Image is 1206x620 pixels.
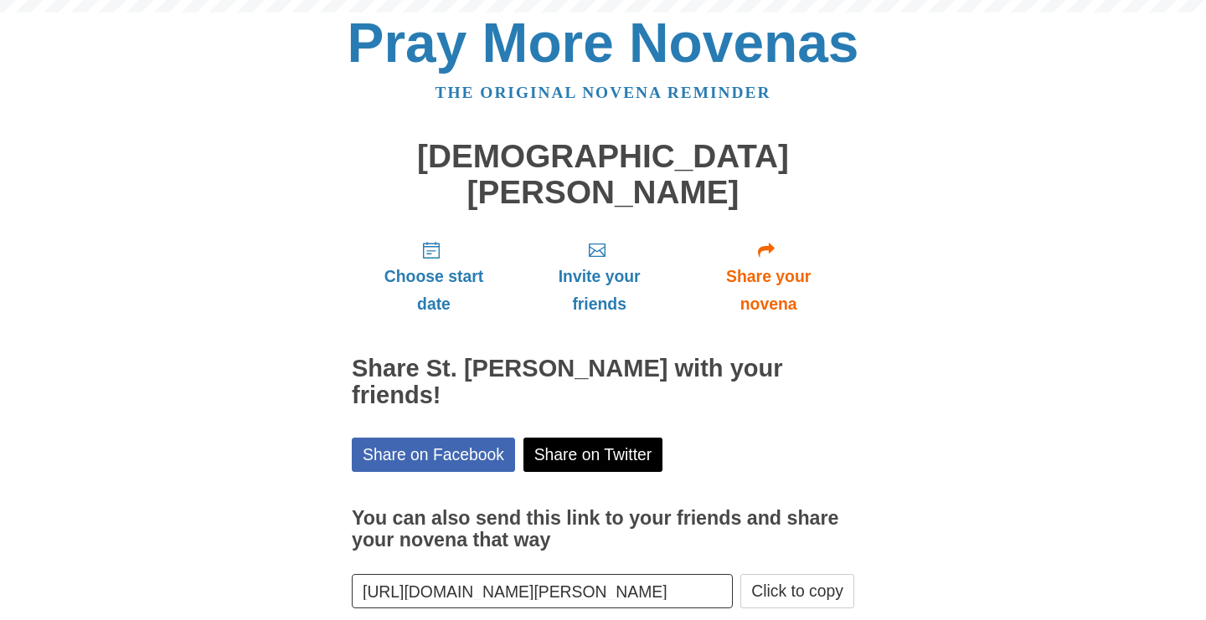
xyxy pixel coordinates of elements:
a: Pray More Novenas [348,12,859,74]
button: Click to copy [740,574,854,608]
span: Invite your friends [533,263,666,318]
a: The original novena reminder [435,84,771,101]
span: Choose start date [368,263,499,318]
h1: [DEMOGRAPHIC_DATA][PERSON_NAME] [352,139,854,210]
a: Share on Facebook [352,438,515,472]
a: Share your novena [683,227,854,326]
h3: You can also send this link to your friends and share your novena that way [352,508,854,551]
h2: Share St. [PERSON_NAME] with your friends! [352,356,854,409]
a: Choose start date [352,227,516,326]
span: Share your novena [699,263,837,318]
a: Share on Twitter [523,438,663,472]
a: Invite your friends [516,227,683,326]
